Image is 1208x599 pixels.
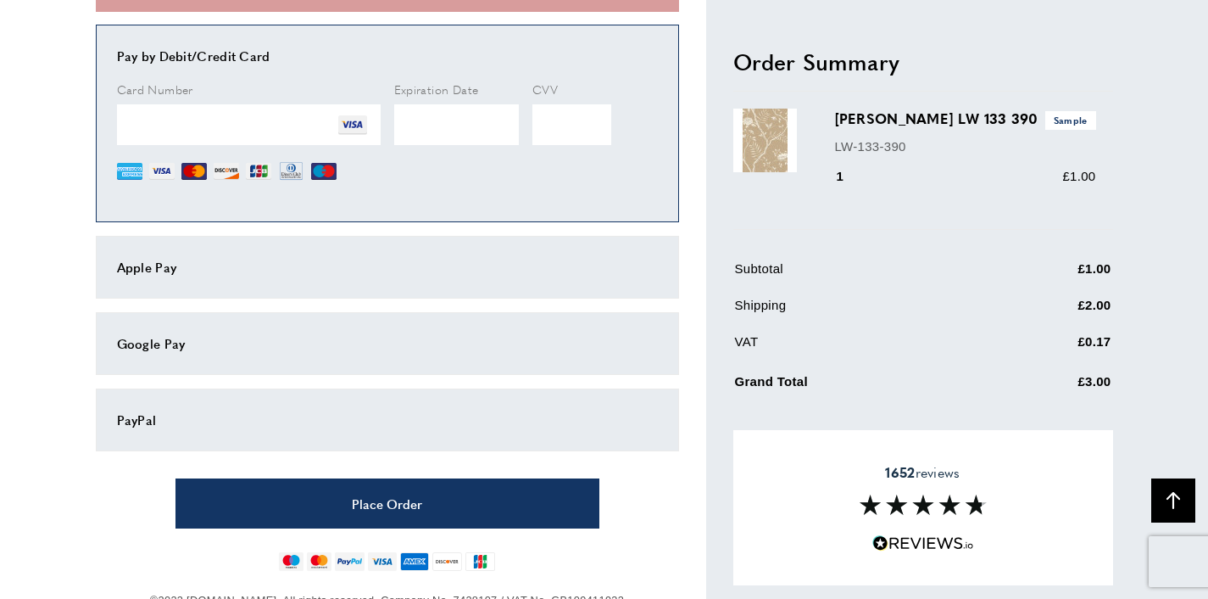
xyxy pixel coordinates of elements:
img: VI.png [149,159,175,184]
div: Pay by Debit/Credit Card [117,46,658,66]
strong: 1652 [885,462,915,481]
td: Subtotal [735,259,993,292]
img: discover [432,552,462,571]
img: Reviews section [860,495,987,515]
span: reviews [885,463,960,480]
img: DN.png [278,159,305,184]
td: Grand Total [735,368,993,405]
img: MI.png [311,159,337,184]
td: £2.00 [994,295,1111,328]
td: £3.00 [994,368,1111,405]
img: american-express [400,552,430,571]
div: PayPal [117,410,658,430]
h2: Order Summary [733,46,1113,76]
span: CVV [532,81,558,98]
iframe: Secure Credit Card Frame - CVV [532,104,611,145]
td: Shipping [735,295,993,328]
img: maestro [279,552,303,571]
div: Google Pay [117,333,658,354]
img: VI.png [338,110,367,139]
img: MC.png [181,159,207,184]
div: Apple Pay [117,257,658,277]
td: VAT [735,332,993,365]
td: £1.00 [994,259,1111,292]
h3: [PERSON_NAME] LW 133 390 [835,109,1096,129]
img: Jasper Peony LW 133 390 [733,109,797,172]
span: Card Number [117,81,193,98]
img: mastercard [307,552,331,571]
img: DI.png [214,159,239,184]
iframe: Secure Credit Card Frame - Credit Card Number [117,104,381,145]
p: LW-133-390 [835,136,1096,156]
img: visa [368,552,396,571]
iframe: Secure Credit Card Frame - Expiration Date [394,104,520,145]
span: Sample [1045,111,1096,129]
img: AE.png [117,159,142,184]
img: JCB.png [246,159,271,184]
img: Reviews.io 5 stars [872,535,974,551]
td: £0.17 [994,332,1111,365]
div: 1 [835,166,868,187]
span: Expiration Date [394,81,479,98]
span: £1.00 [1062,169,1095,183]
button: Place Order [175,479,599,529]
img: jcb [465,552,495,571]
img: paypal [335,552,365,571]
